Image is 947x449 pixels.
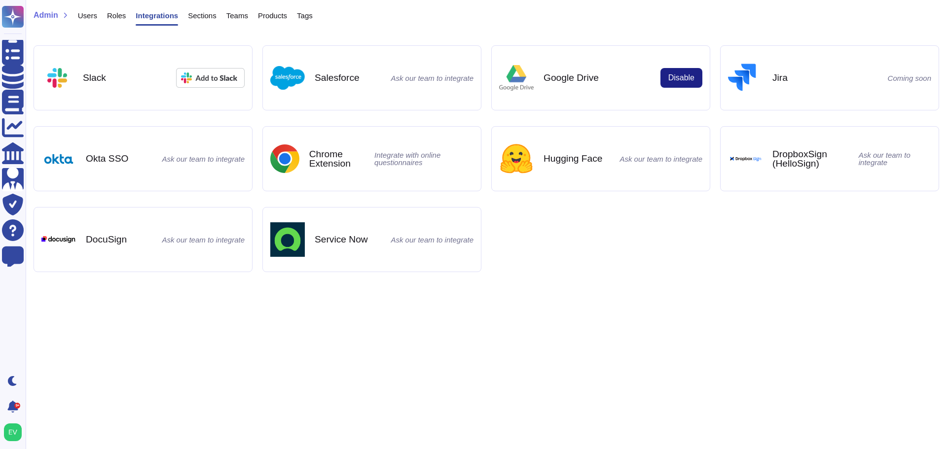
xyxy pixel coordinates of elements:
b: DropboxSign (HelloSign) [772,149,859,168]
span: Users [78,12,97,19]
img: DocuSign [41,236,76,243]
span: Sections [188,12,217,19]
span: Products [258,12,287,19]
span: Roles [107,12,126,19]
span: Ask our team to integrate [162,155,245,163]
img: DropboxSign [728,155,763,162]
img: Add to Jira [728,61,763,95]
button: user [2,421,29,443]
img: Add to Slack [176,68,245,88]
img: Add to chrome extension [270,144,299,173]
span: Integrations [136,12,178,19]
span: Disable [668,74,694,82]
b: Jira [772,73,788,82]
b: Okta SSO [86,154,128,163]
b: Service Now [315,235,368,244]
img: Okta [41,150,76,168]
b: Google Drive [544,73,599,82]
img: Hugging Face [499,143,534,175]
button: Disable [660,68,702,88]
img: Add to Salesforce [270,66,305,90]
span: Ask our team to integrate [162,236,245,243]
img: user [4,423,22,441]
span: Ask our team to integrate [859,151,931,166]
b: Hugging Face [544,154,602,163]
span: Ask our team to integrate [619,155,702,163]
b: Chrome Extension [309,149,374,168]
span: Ask our team to integrate [391,236,473,243]
img: Add to Google Drive [499,65,534,91]
div: 9+ [14,403,20,409]
b: Slack [83,73,106,82]
b: DocuSign [86,235,127,244]
span: Tags [297,12,313,19]
span: Ask our team to integrate [391,74,473,82]
span: Teams [226,12,248,19]
span: Admin [34,11,58,19]
span: Coming soon [888,74,931,82]
img: Add to Slack [47,68,67,88]
b: Salesforce [315,73,360,82]
span: Integrate with online questionnaires [374,151,473,166]
img: Add to ServiceNow [270,222,305,257]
